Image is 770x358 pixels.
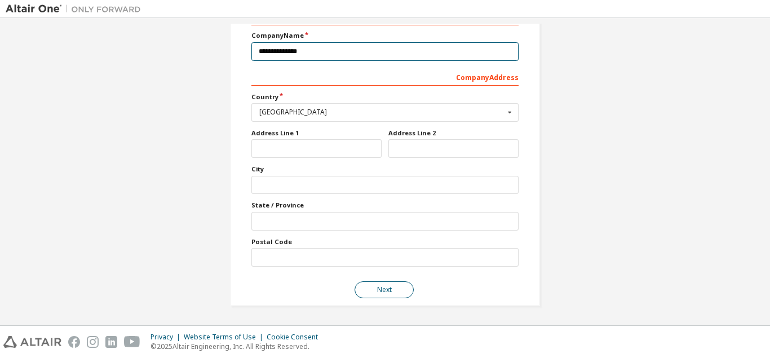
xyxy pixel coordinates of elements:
[105,336,117,348] img: linkedin.svg
[355,281,414,298] button: Next
[87,336,99,348] img: instagram.svg
[251,165,519,174] label: City
[151,333,184,342] div: Privacy
[6,3,147,15] img: Altair One
[124,336,140,348] img: youtube.svg
[388,129,519,138] label: Address Line 2
[251,129,382,138] label: Address Line 1
[68,336,80,348] img: facebook.svg
[3,336,61,348] img: altair_logo.svg
[151,342,325,351] p: © 2025 Altair Engineering, Inc. All Rights Reserved.
[259,109,505,116] div: [GEOGRAPHIC_DATA]
[251,92,519,101] label: Country
[184,333,267,342] div: Website Terms of Use
[251,31,519,40] label: Company Name
[251,201,519,210] label: State / Province
[251,237,519,246] label: Postal Code
[267,333,325,342] div: Cookie Consent
[251,68,519,86] div: Company Address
